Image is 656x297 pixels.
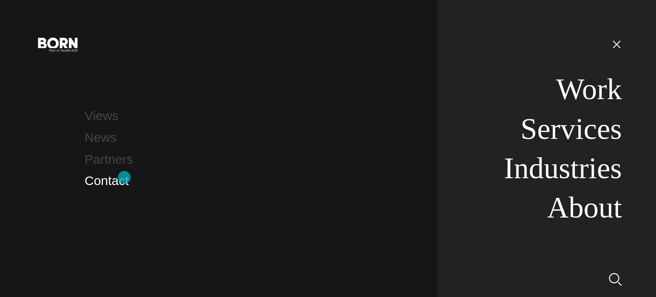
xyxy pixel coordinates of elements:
a: Industries [504,152,622,185]
a: Partners [85,152,133,166]
a: Services [521,112,622,145]
img: Search [609,273,622,286]
a: About [547,191,622,224]
a: Contact [85,173,129,188]
a: News [85,130,117,144]
button: Open [606,35,627,53]
a: Work [556,73,622,106]
a: Views [85,109,118,123]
